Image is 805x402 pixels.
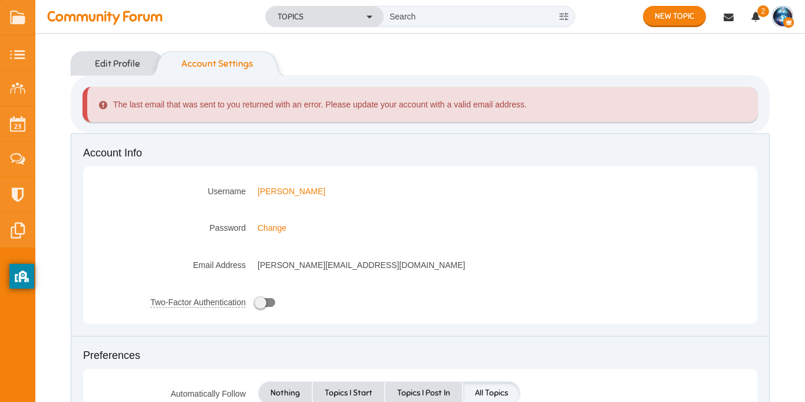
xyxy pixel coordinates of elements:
div: Account Info [83,146,757,161]
button: privacy banner [9,264,34,289]
div: Preferences [83,348,757,364]
span: Two-Factor Authentication [150,298,246,307]
a: 2 [739,8,766,30]
a: Edit Profile [71,51,152,76]
label: Email Address [95,252,258,275]
input: Search [384,6,553,27]
a: Account Settings [170,51,265,76]
label: Password [95,215,258,238]
span: Topics [278,11,303,23]
img: Screenshot%202025-08-21%202.11.40%20PM.png [773,7,792,26]
a: New Topic [643,6,706,27]
a: [PERSON_NAME] [258,185,325,197]
button: Topics [266,6,384,27]
div: The last email that was sent to you returned with an error. Please update your account with a val... [83,87,758,122]
span: New Topic [655,11,694,21]
label: Username [95,178,258,201]
a: Community Forum [47,6,171,27]
span: Change [258,223,286,233]
span: [PERSON_NAME][EMAIL_ADDRESS][DOMAIN_NAME] [258,259,465,271]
